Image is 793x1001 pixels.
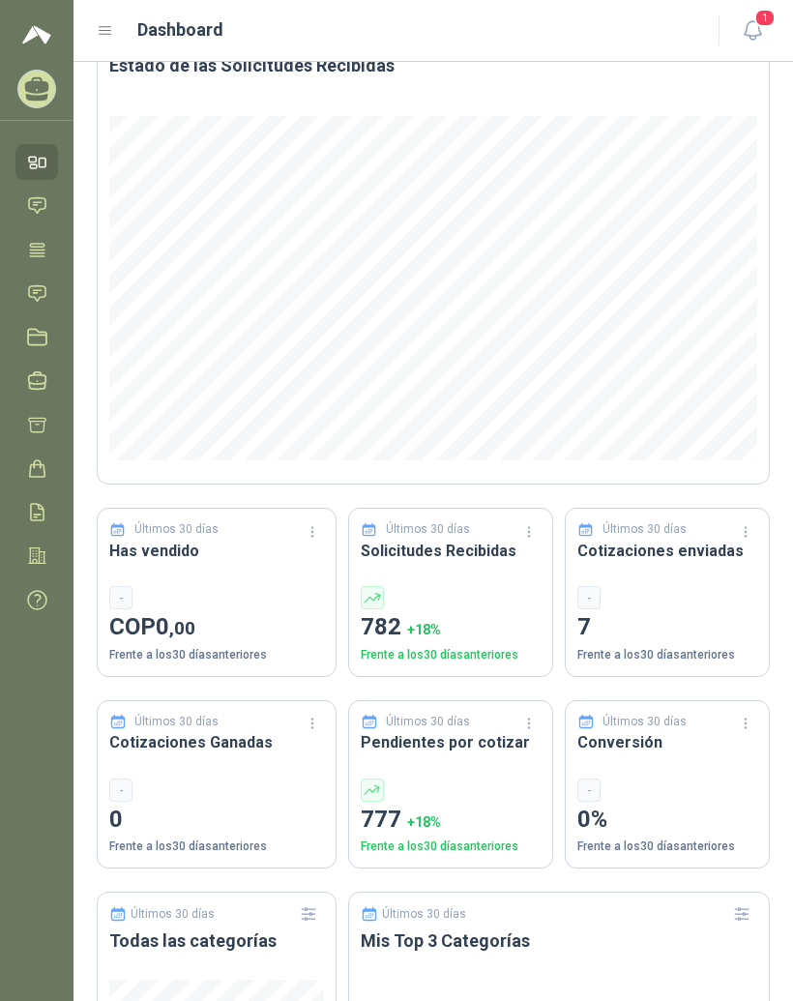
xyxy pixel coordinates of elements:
[361,646,541,664] p: Frente a los 30 días anteriores
[134,520,219,539] p: Últimos 30 días
[22,23,51,46] img: Logo peakr
[134,713,219,731] p: Últimos 30 días
[109,539,324,563] h3: Has vendido
[109,779,132,802] div: -
[577,539,757,563] h3: Cotizaciones enviadas
[577,838,757,856] p: Frente a los 30 días anteriores
[361,730,541,754] h3: Pendientes por cotizar
[361,838,541,856] p: Frente a los 30 días anteriores
[735,14,770,48] button: 1
[407,814,441,830] span: + 18 %
[577,646,757,664] p: Frente a los 30 días anteriores
[386,713,470,731] p: Últimos 30 días
[577,779,601,802] div: -
[109,802,324,839] p: 0
[577,730,757,754] h3: Conversión
[577,586,601,609] div: -
[386,520,470,539] p: Últimos 30 días
[156,613,195,640] span: 0
[109,730,324,754] h3: Cotizaciones Ganadas
[109,838,324,856] p: Frente a los 30 días anteriores
[382,907,466,921] p: Últimos 30 días
[109,929,324,953] h3: Todas las categorías
[754,9,776,27] span: 1
[361,609,541,646] p: 782
[131,907,215,921] p: Últimos 30 días
[602,520,687,539] p: Últimos 30 días
[361,539,541,563] h3: Solicitudes Recibidas
[602,713,687,731] p: Últimos 30 días
[109,54,757,77] h3: Estado de las Solicitudes Recibidas
[109,609,324,646] p: COP
[109,586,132,609] div: -
[137,16,223,44] h1: Dashboard
[577,802,757,839] p: 0%
[577,609,757,646] p: 7
[109,646,324,664] p: Frente a los 30 días anteriores
[361,802,541,839] p: 777
[361,929,757,953] h3: Mis Top 3 Categorías
[407,622,441,637] span: + 18 %
[169,617,195,639] span: ,00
